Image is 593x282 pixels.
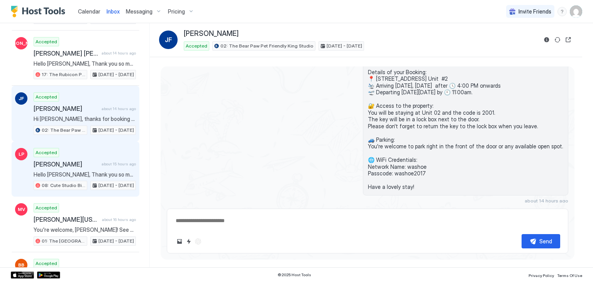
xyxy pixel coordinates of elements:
span: Invite Friends [518,8,551,15]
button: Reservation information [542,35,551,44]
span: Hi [PERSON_NAME], thanks for booking your stay with us! Details of your Booking: 📍 [STREET_ADDRES... [34,116,136,122]
a: Privacy Policy [529,271,554,279]
span: Accepted [186,42,207,49]
a: Terms Of Use [557,271,582,279]
span: about 14 hours ago [102,51,136,56]
span: [DATE] - [DATE] [327,42,362,49]
span: Hi [PERSON_NAME], thanks for booking your stay with us! Details of your Booking: 📍 [STREET_ADDRES... [368,55,563,190]
span: JF [165,35,172,44]
span: Accepted [36,93,57,100]
span: about 14 hours ago [102,106,136,111]
span: about 16 hours ago [102,217,136,222]
button: Send [522,234,560,248]
span: Hello [PERSON_NAME], Thank you so much for your booking! We'll send the check-in instructions [DA... [34,171,136,178]
span: Accepted [36,149,57,156]
span: LP [19,151,24,158]
span: 17: The Rubicon Pet Friendly Studio [42,71,85,78]
a: App Store [11,272,34,279]
span: [DATE] - [DATE] [98,71,134,78]
span: Pricing [168,8,185,15]
a: Inbox [107,7,120,15]
span: Privacy Policy [529,273,554,278]
span: BB [18,262,24,268]
span: Accepted [36,38,57,45]
span: [DATE] - [DATE] [98,238,134,245]
div: User profile [570,5,582,18]
button: Sync reservation [553,35,562,44]
span: Hello [PERSON_NAME], Thank you so much for your booking! We'll send the check-in instructions [DA... [34,60,136,67]
span: Accepted [36,260,57,267]
span: JF [19,95,24,102]
button: Open reservation [564,35,573,44]
a: Host Tools Logo [11,6,69,17]
span: 02: The Bear Paw Pet Friendly King Studio [220,42,313,49]
span: about 14 hours ago [525,198,568,204]
span: [PERSON_NAME] [PERSON_NAME] [PERSON_NAME] [34,49,98,57]
span: about 15 hours ago [102,161,136,166]
span: [PERSON_NAME] [34,105,98,112]
span: 01: The [GEOGRAPHIC_DATA] at The [GEOGRAPHIC_DATA] [42,238,85,245]
span: Calendar [78,8,100,15]
span: Accepted [36,204,57,211]
span: [PERSON_NAME][US_STATE] May [34,216,99,223]
button: Upload image [175,237,184,246]
span: [DATE] - [DATE] [98,182,134,189]
button: Quick reply [184,237,193,246]
div: menu [557,7,567,16]
span: © 2025 Host Tools [278,272,311,277]
span: [DATE] - [DATE] [98,127,134,134]
span: Inbox [107,8,120,15]
span: [PERSON_NAME] [34,160,98,168]
a: Calendar [78,7,100,15]
span: Terms Of Use [557,273,582,278]
span: [PERSON_NAME] [2,40,41,47]
span: You're welcome, [PERSON_NAME]! See you soon 🙌 [34,226,136,233]
div: Send [539,237,552,245]
span: 08: Cute Studio Bike to Beach [42,182,85,189]
span: 02: The Bear Paw Pet Friendly King Studio [42,127,85,134]
span: Messaging [126,8,152,15]
a: Google Play Store [37,272,60,279]
span: [PERSON_NAME] [184,29,239,38]
span: MV [18,206,25,213]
